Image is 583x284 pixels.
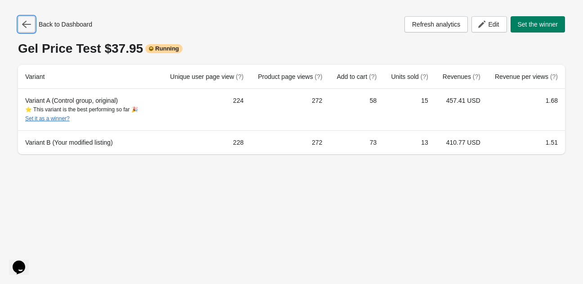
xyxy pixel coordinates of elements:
[391,73,428,80] span: Units sold
[495,73,558,80] span: Revenue per views
[170,73,243,80] span: Unique user page view
[435,89,488,130] td: 457.41 USD
[163,130,251,154] td: 228
[337,73,377,80] span: Add to cart
[315,73,323,80] span: (?)
[236,73,243,80] span: (?)
[488,130,565,154] td: 1.51
[258,73,322,80] span: Product page views
[421,73,428,80] span: (?)
[435,130,488,154] td: 410.77 USD
[412,21,460,28] span: Refresh analytics
[488,89,565,130] td: 1.68
[443,73,480,80] span: Revenues
[473,73,480,80] span: (?)
[384,130,435,154] td: 13
[384,89,435,130] td: 15
[163,89,251,130] td: 224
[330,130,384,154] td: 73
[25,105,156,123] div: ⭐ This variant is the best performing so far 🎉
[404,16,468,32] button: Refresh analytics
[511,16,565,32] button: Set the winner
[25,138,156,147] div: Variant B (Your modified listing)
[251,89,329,130] td: 272
[25,115,70,122] button: Set it as a winner?
[25,96,156,123] div: Variant A (Control group, original)
[550,73,558,80] span: (?)
[18,65,163,89] th: Variant
[18,16,92,32] div: Back to Dashboard
[369,73,377,80] span: (?)
[9,248,38,275] iframe: chat widget
[251,130,329,154] td: 272
[18,41,565,56] div: Gel Price Test $37.95
[518,21,558,28] span: Set the winner
[145,44,183,53] div: Running
[488,21,499,28] span: Edit
[471,16,507,32] button: Edit
[330,89,384,130] td: 58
